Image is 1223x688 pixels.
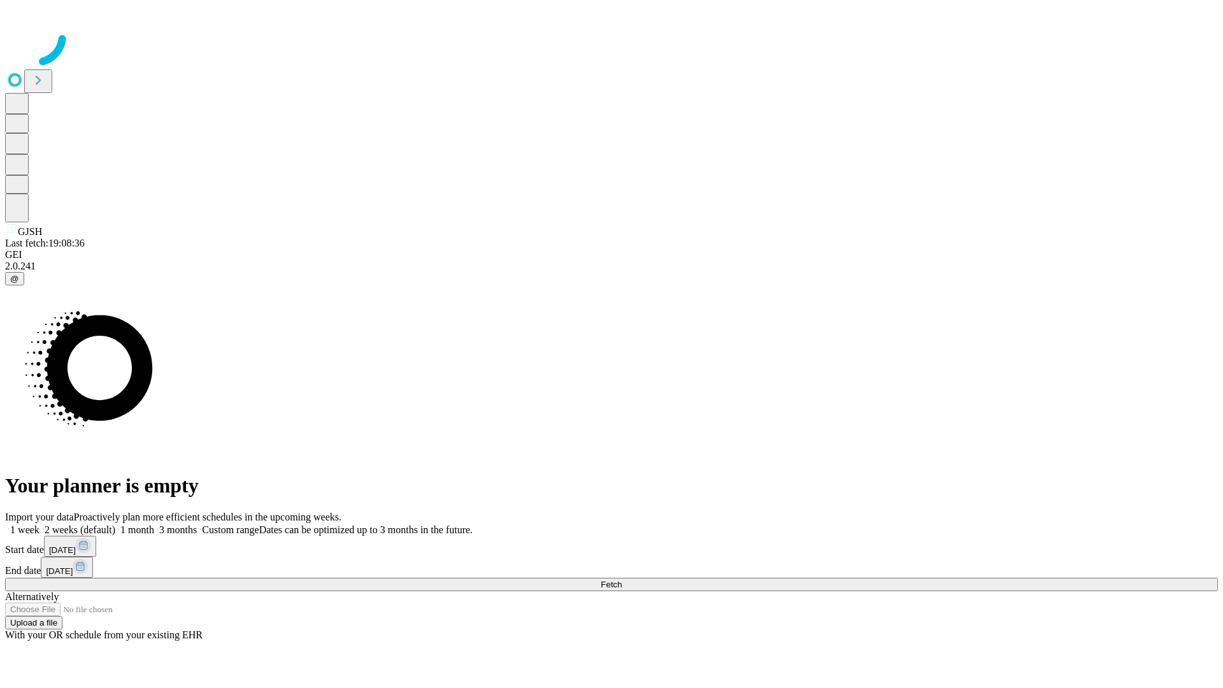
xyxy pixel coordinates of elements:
[5,261,1218,272] div: 2.0.241
[5,557,1218,578] div: End date
[601,580,622,589] span: Fetch
[49,545,76,555] span: [DATE]
[5,629,203,640] span: With your OR schedule from your existing EHR
[5,249,1218,261] div: GEI
[41,557,93,578] button: [DATE]
[120,524,154,535] span: 1 month
[5,512,74,522] span: Import your data
[5,238,85,248] span: Last fetch: 19:08:36
[5,616,62,629] button: Upload a file
[5,474,1218,498] h1: Your planner is empty
[18,226,42,237] span: GJSH
[10,524,39,535] span: 1 week
[44,536,96,557] button: [DATE]
[46,566,73,576] span: [DATE]
[5,272,24,285] button: @
[45,524,115,535] span: 2 weeks (default)
[5,578,1218,591] button: Fetch
[5,536,1218,557] div: Start date
[259,524,473,535] span: Dates can be optimized up to 3 months in the future.
[10,274,19,283] span: @
[159,524,197,535] span: 3 months
[202,524,259,535] span: Custom range
[74,512,341,522] span: Proactively plan more efficient schedules in the upcoming weeks.
[5,591,59,602] span: Alternatively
